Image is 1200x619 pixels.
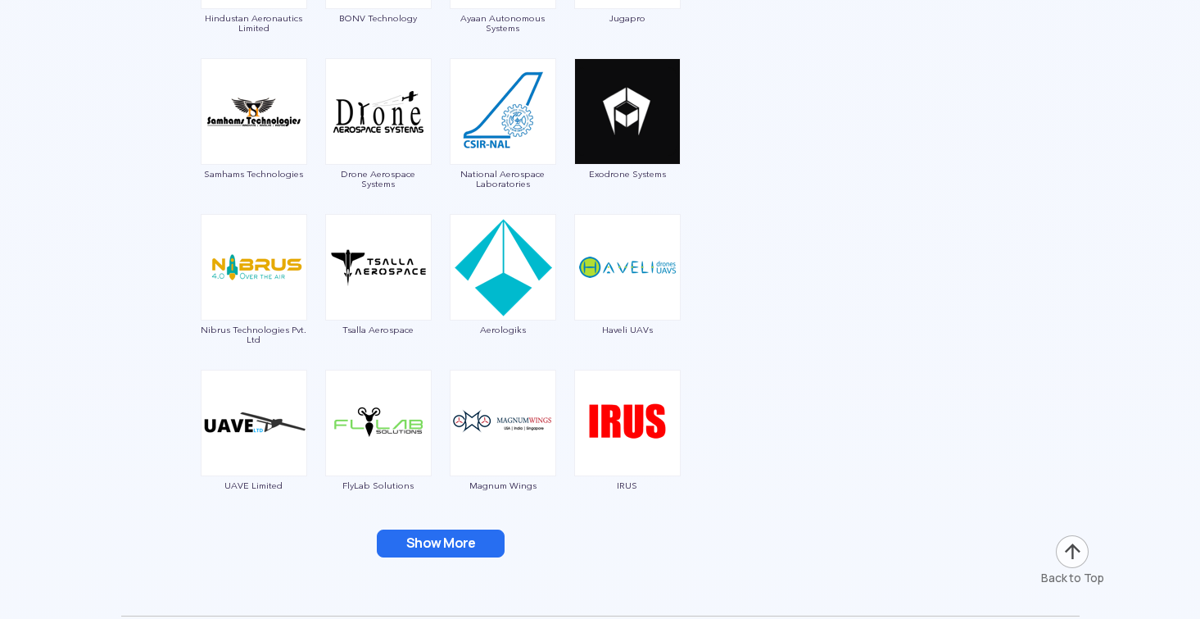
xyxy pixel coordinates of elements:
[324,103,432,189] a: Drone Aerospace Systems
[201,370,307,476] img: ic_uave.png
[325,58,432,165] img: ic_droneaerospace.png
[200,169,308,179] span: Samhams Technologies
[324,259,432,335] a: Tsalla Aerospace
[1041,570,1104,586] div: Back to Top
[450,370,556,476] img: ic_magnumwings.png
[573,480,682,490] span: IRUS
[200,480,308,490] span: UAVE Limited
[573,325,682,335] span: Haveli UAVs
[573,259,682,335] a: Haveli UAVs
[449,169,557,189] span: National Aerospace Laboratories
[200,259,308,344] a: Nibrus Technologies Pvt. Ltd
[200,325,308,344] span: Nibrus Technologies Pvt. Ltd
[200,13,308,33] span: Hindustan Aeronautics Limited
[324,325,432,335] span: Tsalla Aerospace
[201,214,307,321] img: ic_nibrus.png
[324,13,432,23] span: BONV Technology
[574,370,681,476] img: img_irus.png
[200,103,308,179] a: Samhams Technologies
[573,103,682,179] a: Exodrone Systems
[573,169,682,179] span: Exodrone Systems
[573,13,682,23] span: Jugapro
[201,58,307,165] img: ic_samhams.png
[324,480,432,490] span: FlyLab Solutions
[574,214,681,321] img: ic_haveliuas.png
[377,530,505,558] button: Show More
[449,325,557,335] span: Aerologiks
[449,480,557,490] span: Magnum Wings
[449,103,557,189] a: National Aerospace Laboratories
[200,415,308,490] a: UAVE Limited
[449,259,557,335] a: Aerologiks
[449,415,557,490] a: Magnum Wings
[574,58,681,165] img: img_exodrone.png
[573,415,682,490] a: IRUS
[1054,534,1090,570] img: ic_arrow-up.png
[324,415,432,490] a: FlyLab Solutions
[450,214,556,321] img: ic_aerologiks.png
[449,13,557,33] span: Ayaan Autonomous Systems
[325,214,432,321] img: ic_tsalla.png
[324,169,432,189] span: Drone Aerospace Systems
[450,58,556,165] img: ic_nationalaerospace.png
[325,370,432,476] img: img_flylab.png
